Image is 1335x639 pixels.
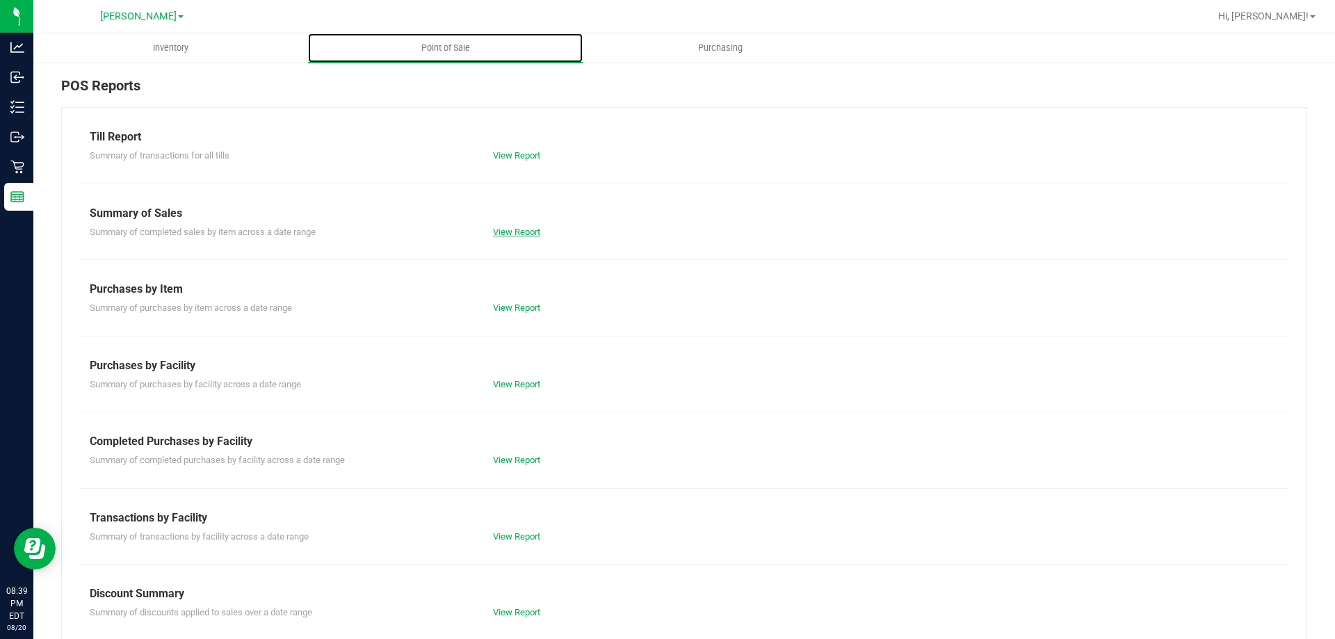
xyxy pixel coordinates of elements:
div: POS Reports [61,75,1307,107]
span: Summary of purchases by item across a date range [90,302,292,313]
span: Summary of transactions by facility across a date range [90,531,309,542]
a: Point of Sale [308,33,583,63]
div: Purchases by Item [90,281,1279,298]
inline-svg: Analytics [10,40,24,54]
div: Completed Purchases by Facility [90,433,1279,450]
a: View Report [493,150,540,161]
inline-svg: Inventory [10,100,24,114]
a: View Report [493,455,540,465]
a: Purchasing [583,33,857,63]
inline-svg: Inbound [10,70,24,84]
span: Purchasing [679,42,761,54]
div: Discount Summary [90,585,1279,602]
a: View Report [493,607,540,617]
a: View Report [493,302,540,313]
a: View Report [493,531,540,542]
span: Hi, [PERSON_NAME]! [1218,10,1309,22]
a: Inventory [33,33,308,63]
span: Summary of completed purchases by facility across a date range [90,455,345,465]
p: 08:39 PM EDT [6,585,27,622]
span: Summary of completed sales by item across a date range [90,227,316,237]
div: Purchases by Facility [90,357,1279,374]
div: Transactions by Facility [90,510,1279,526]
div: Summary of Sales [90,205,1279,222]
inline-svg: Outbound [10,130,24,144]
span: [PERSON_NAME] [100,10,177,22]
inline-svg: Reports [10,190,24,204]
div: Till Report [90,129,1279,145]
span: Summary of discounts applied to sales over a date range [90,607,312,617]
span: Summary of purchases by facility across a date range [90,379,301,389]
span: Point of Sale [403,42,489,54]
iframe: Resource center [14,528,56,569]
span: Inventory [134,42,207,54]
p: 08/20 [6,622,27,633]
inline-svg: Retail [10,160,24,174]
span: Summary of transactions for all tills [90,150,229,161]
a: View Report [493,227,540,237]
a: View Report [493,379,540,389]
